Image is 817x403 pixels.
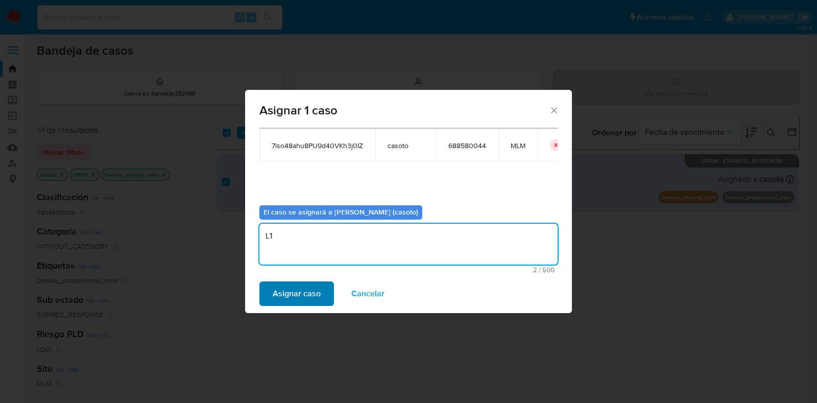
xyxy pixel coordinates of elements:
[273,282,321,305] span: Asignar caso
[388,141,424,150] span: casoto
[549,105,558,114] button: Cerrar ventana
[259,281,334,306] button: Asignar caso
[259,224,558,265] textarea: L1
[448,141,486,150] span: 688580044
[259,104,549,116] span: Asignar 1 caso
[550,139,562,151] button: icon-button
[263,207,418,217] b: El caso se asignará a [PERSON_NAME] (casoto)
[351,282,385,305] span: Cancelar
[245,90,572,313] div: assign-modal
[511,141,525,150] span: MLM
[338,281,398,306] button: Cancelar
[272,141,363,150] span: 7lso48ahu8PU9d40VKh3j0IZ
[262,267,555,273] span: Máximo 500 caracteres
